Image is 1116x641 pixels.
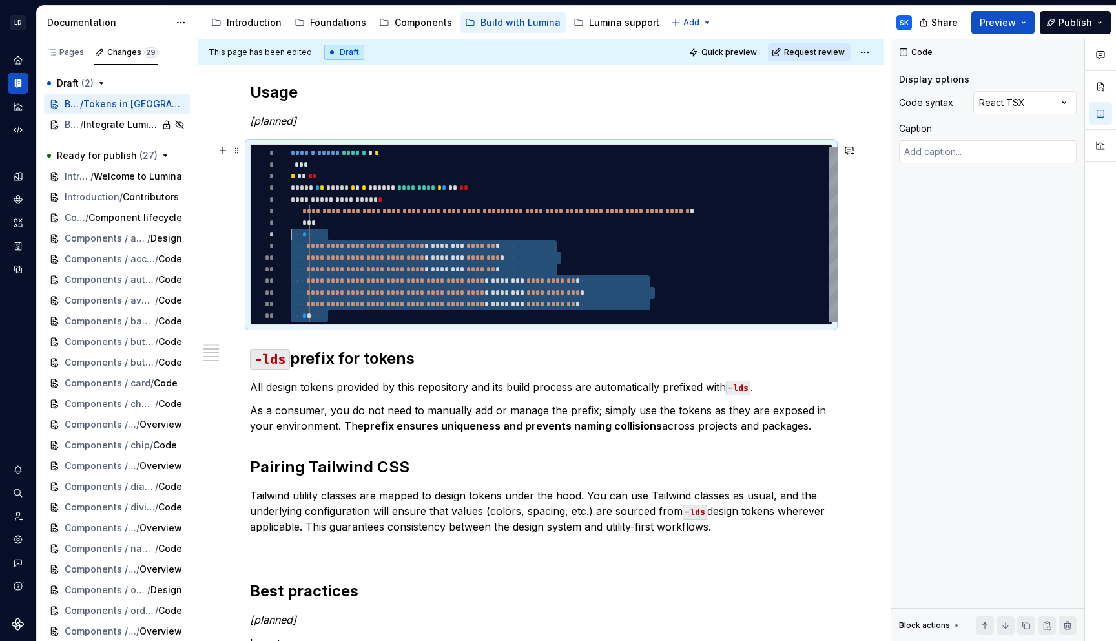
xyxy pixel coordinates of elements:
[65,583,147,596] span: Components / orderList
[12,618,25,631] a: Supernova Logo
[65,315,155,328] span: Components / badge
[44,114,190,135] a: Build with Lumina / For Engineers/Integrate Lumina in apps
[139,521,182,534] span: Overview
[44,73,190,94] button: Draft (2)
[155,480,158,493] span: /
[8,213,28,233] a: Assets
[136,521,139,534] span: /
[65,604,155,617] span: Components / orderList
[90,170,94,183] span: /
[65,625,136,638] span: Components / treeSelect
[589,16,659,29] div: Lumina support
[147,583,150,596] span: /
[65,563,136,576] span: Components / orderList
[155,542,158,555] span: /
[460,12,566,33] a: Build with Lumina
[155,273,158,286] span: /
[153,439,177,452] span: Code
[768,43,851,61] button: Request review
[8,236,28,257] a: Storybook stories
[65,397,155,410] span: Components / checkbox
[8,120,28,140] div: Code automation
[144,47,158,58] span: 29
[8,259,28,280] a: Data sources
[155,397,158,410] span: /
[250,379,832,395] p: All design tokens provided by this repository and its build process are automatically prefixed wi...
[80,98,83,110] span: /
[150,439,153,452] span: /
[65,253,155,266] span: Components / accordion
[57,77,94,90] span: Draft
[65,335,155,348] span: Components / button
[47,16,169,29] div: Documentation
[85,211,88,224] span: /
[44,435,190,456] a: Components / chip/Code
[8,529,28,550] a: Settings
[139,625,182,638] span: Overview
[65,439,150,452] span: Components / chip
[136,563,139,576] span: /
[139,150,158,161] span: ( 27 )
[44,166,190,187] a: Introduction/Welcome to Lumina
[8,506,28,527] a: Invite team
[65,542,155,555] span: Components / navMenu
[158,604,182,617] span: Code
[206,12,287,33] a: Introduction
[65,501,155,514] span: Components / divider
[324,45,364,60] div: Draft
[913,11,966,34] button: Share
[150,583,182,596] span: Design
[931,16,958,29] span: Share
[65,232,147,245] span: Components / accordion
[65,211,85,224] span: Components
[155,253,158,266] span: /
[8,552,28,573] button: Contact support
[65,356,155,369] span: Components / buttonGroup
[44,290,190,311] a: Components / avatar/Code
[65,294,155,307] span: Components / avatar
[44,352,190,373] a: Components / buttonGroup/Code
[899,73,969,86] div: Display options
[65,480,155,493] span: Components / dialog
[899,122,932,135] div: Caption
[44,497,190,518] a: Components / divider/Code
[65,98,80,110] span: Build with Lumina / For Engineers
[44,476,190,497] a: Components / dialog/Code
[8,96,28,117] div: Analytics
[107,47,158,58] div: Changes
[701,47,757,58] span: Quick preview
[44,331,190,352] a: Components / button/Code
[155,604,158,617] span: /
[685,43,763,61] button: Quick preview
[44,414,190,435] a: Components / chip/Overview
[395,16,452,29] div: Components
[250,488,832,534] p: Tailwind utility classes are mapped to design tokens under the hood. You can use Tailwind classes...
[44,559,190,580] a: Components / orderList/Overview
[94,170,182,183] span: Welcome to Lumina
[147,232,150,245] span: /
[683,17,699,28] span: Add
[10,15,26,30] div: LD
[155,501,158,514] span: /
[44,207,190,228] a: Components/Component lifecycle
[158,253,182,266] span: Code
[250,349,290,370] code: -lds
[44,228,190,249] a: Components / accordion/Design
[158,315,182,328] span: Code
[227,16,282,29] div: Introduction
[971,11,1035,34] button: Preview
[44,269,190,290] a: Components / autoComplete/Code
[83,118,159,131] span: Integrate Lumina in apps
[8,166,28,187] div: Design tokens
[8,73,28,94] a: Documentation
[136,625,139,638] span: /
[3,8,34,36] button: LD
[8,483,28,503] div: Search ⌘K
[158,294,182,307] span: Code
[250,403,832,434] p: As a consumer, you do not need to manually add or manage the prefix; simply use the tokens as the...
